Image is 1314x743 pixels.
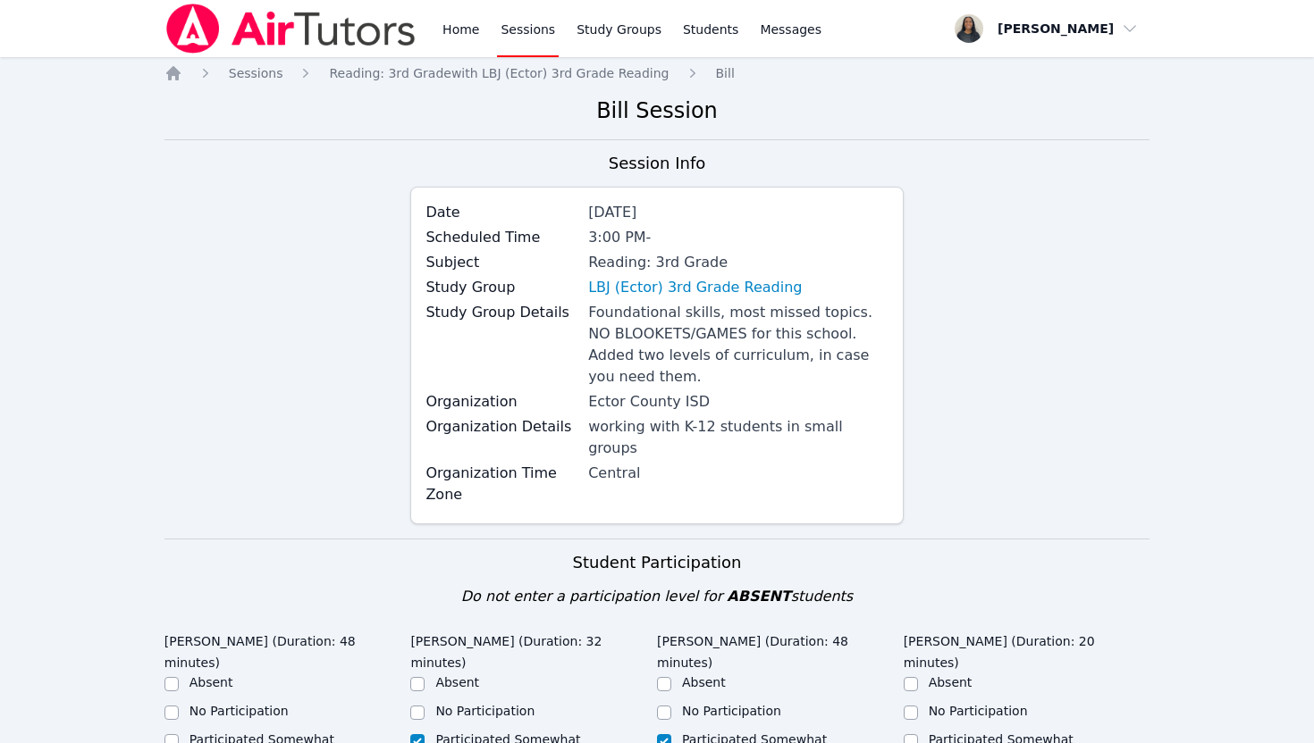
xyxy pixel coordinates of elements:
[164,625,411,673] legend: [PERSON_NAME] (Duration: 48 minutes)
[190,704,289,718] label: No Participation
[760,21,821,38] span: Messages
[588,277,802,298] a: LBJ (Ector) 3rd Grade Reading
[425,227,577,248] label: Scheduled Time
[425,463,577,505] label: Organization Time Zone
[588,302,889,388] div: Foundational skills, most missed topics. NO BLOOKETS/GAMES for this school. Added two levels of c...
[435,704,535,718] label: No Participation
[682,704,781,718] label: No Participation
[425,277,577,298] label: Study Group
[929,704,1028,718] label: No Participation
[904,625,1150,673] legend: [PERSON_NAME] (Duration: 20 minutes)
[588,252,889,273] div: Reading: 3rd Grade
[588,416,889,459] div: working with K-12 students in small groups
[435,675,479,689] label: Absent
[425,416,577,438] label: Organization Details
[164,550,1150,575] h3: Student Participation
[716,64,735,82] a: Bill
[716,66,735,80] span: Bill
[657,625,904,673] legend: [PERSON_NAME] (Duration: 48 minutes)
[588,202,889,223] div: [DATE]
[164,96,1150,125] h2: Bill Session
[164,64,1150,82] nav: Breadcrumb
[229,66,283,80] span: Sessions
[609,151,705,176] h3: Session Info
[425,252,577,273] label: Subject
[588,463,889,484] div: Central
[425,391,577,413] label: Organization
[164,4,417,54] img: Air Tutors
[588,227,889,248] div: 3:00 PM -
[190,675,233,689] label: Absent
[164,586,1150,607] div: Do not enter a participation level for students
[929,675,973,689] label: Absent
[425,202,577,223] label: Date
[410,625,657,673] legend: [PERSON_NAME] (Duration: 32 minutes)
[588,391,889,413] div: Ector County ISD
[727,588,790,605] span: ABSENT
[229,64,283,82] a: Sessions
[425,302,577,323] label: Study Group Details
[329,66,669,80] span: Reading: 3rd Grade with LBJ (Ector) 3rd Grade Reading
[682,675,726,689] label: Absent
[329,64,669,82] a: Reading: 3rd Gradewith LBJ (Ector) 3rd Grade Reading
